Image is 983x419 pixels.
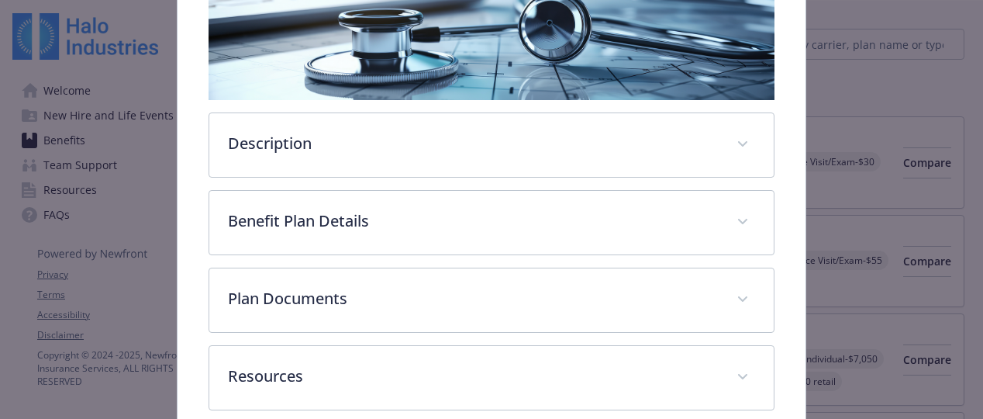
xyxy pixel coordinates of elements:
[209,268,774,332] div: Plan Documents
[209,191,774,255] div: Benefit Plan Details
[228,365,718,388] p: Resources
[228,287,718,310] p: Plan Documents
[209,113,774,177] div: Description
[228,209,718,233] p: Benefit Plan Details
[209,346,774,410] div: Resources
[228,132,718,155] p: Description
